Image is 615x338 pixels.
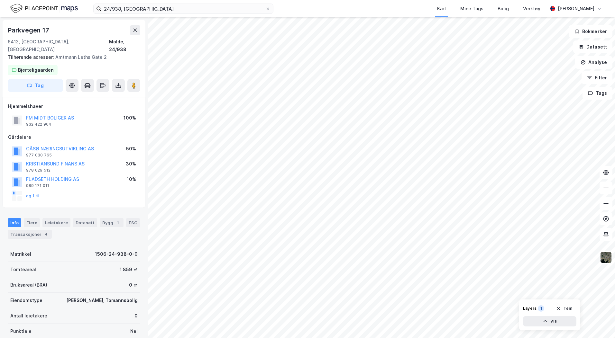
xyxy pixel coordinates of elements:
[124,114,136,122] div: 100%
[437,5,446,13] div: Kart
[523,306,537,311] div: Layers
[18,66,54,74] div: Bjerteligaarden
[126,160,136,168] div: 30%
[600,251,612,263] img: 9k=
[24,218,40,227] div: Eiere
[460,5,483,13] div: Mine Tags
[42,218,70,227] div: Leietakere
[583,87,612,100] button: Tags
[126,145,136,153] div: 50%
[10,281,47,289] div: Bruksareal (BRA)
[43,231,49,237] div: 4
[8,38,109,53] div: 6413, [GEOGRAPHIC_DATA], [GEOGRAPHIC_DATA]
[127,175,136,183] div: 10%
[95,250,138,258] div: 1506-24-938-0-0
[558,5,594,13] div: [PERSON_NAME]
[101,4,265,13] input: Søk på adresse, matrikkel, gårdeiere, leietakere eller personer
[575,56,612,69] button: Analyse
[109,38,140,53] div: Molde, 24/938
[126,218,140,227] div: ESG
[10,3,78,14] img: logo.f888ab2527a4732fd821a326f86c7f29.svg
[8,54,55,60] span: Tilhørende adresser:
[130,327,138,335] div: Nei
[538,305,544,312] div: 1
[10,250,31,258] div: Matrikkel
[66,297,138,304] div: [PERSON_NAME], Tomannsbolig
[26,122,51,127] div: 932 422 964
[523,316,576,326] button: Vis
[573,40,612,53] button: Datasett
[8,133,140,141] div: Gårdeiere
[26,153,52,158] div: 977 030 765
[26,168,50,173] div: 978 629 512
[523,5,540,13] div: Verktøy
[129,281,138,289] div: 0 ㎡
[8,230,52,239] div: Transaksjoner
[569,25,612,38] button: Bokmerker
[498,5,509,13] div: Bolig
[134,312,138,320] div: 0
[115,219,121,226] div: 1
[8,25,50,35] div: Parkvegen 17
[8,102,140,110] div: Hjemmelshaver
[100,218,124,227] div: Bygg
[583,307,615,338] iframe: Chat Widget
[583,307,615,338] div: Kontrollprogram for chat
[8,53,135,61] div: Amtmann Leths Gate 2
[582,71,612,84] button: Filter
[120,266,138,273] div: 1 859 ㎡
[10,312,47,320] div: Antall leietakere
[73,218,97,227] div: Datasett
[10,327,32,335] div: Punktleie
[8,218,21,227] div: Info
[10,266,36,273] div: Tomteareal
[10,297,42,304] div: Eiendomstype
[26,183,49,188] div: 989 171 011
[8,79,63,92] button: Tag
[552,303,576,314] button: Tøm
